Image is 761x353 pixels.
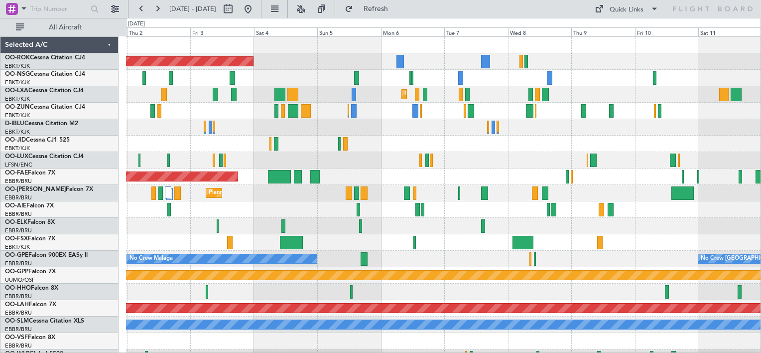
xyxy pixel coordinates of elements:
button: All Aircraft [11,19,108,35]
span: Refresh [355,5,397,12]
a: OO-JIDCessna CJ1 525 [5,137,70,143]
div: Mon 6 [381,27,444,36]
span: OO-JID [5,137,26,143]
span: OO-LXA [5,88,28,94]
a: OO-ZUNCessna Citation CJ4 [5,104,85,110]
div: Sun 5 [317,27,380,36]
a: OO-GPPFalcon 7X [5,269,56,275]
a: EBBR/BRU [5,309,32,317]
a: OO-FAEFalcon 7X [5,170,55,176]
a: EBKT/KJK [5,95,30,103]
span: OO-NSG [5,71,30,77]
a: OO-NSGCessna Citation CJ4 [5,71,85,77]
div: Thu 9 [571,27,634,36]
a: EBKT/KJK [5,112,30,119]
span: OO-ELK [5,219,27,225]
a: OO-FSXFalcon 7X [5,236,55,242]
a: EBBR/BRU [5,293,32,300]
div: Fri 10 [635,27,698,36]
a: UUMO/OSF [5,276,35,284]
button: Refresh [340,1,400,17]
span: OO-FAE [5,170,28,176]
span: OO-AIE [5,203,26,209]
input: Trip Number [30,1,88,16]
span: D-IBLU [5,121,24,127]
a: EBBR/BRU [5,326,32,333]
a: EBKT/KJK [5,62,30,70]
span: OO-SLM [5,318,29,324]
span: OO-[PERSON_NAME] [5,186,66,192]
div: [DATE] [128,20,145,28]
span: OO-GPE [5,252,28,258]
span: [DATE] - [DATE] [169,4,216,13]
a: OO-LAHFalcon 7X [5,302,56,308]
span: OO-LAH [5,302,29,308]
a: EBBR/BRU [5,210,32,218]
span: OO-ROK [5,55,30,61]
a: OO-ELKFalcon 8X [5,219,55,225]
a: OO-LXACessna Citation CJ4 [5,88,84,94]
a: D-IBLUCessna Citation M2 [5,121,78,127]
span: OO-GPP [5,269,28,275]
a: EBKT/KJK [5,128,30,136]
div: Wed 8 [508,27,571,36]
a: EBKT/KJK [5,79,30,86]
div: Thu 2 [127,27,190,36]
a: EBKT/KJK [5,243,30,251]
span: All Aircraft [26,24,105,31]
a: LFSN/ENC [5,161,32,169]
a: EBBR/BRU [5,227,32,234]
div: Planned Maint [GEOGRAPHIC_DATA] ([GEOGRAPHIC_DATA] National) [209,185,389,200]
a: OO-[PERSON_NAME]Falcon 7X [5,186,93,192]
div: Planned Maint Kortrijk-[GEOGRAPHIC_DATA] [404,87,520,102]
span: OO-HHO [5,285,31,291]
a: OO-AIEFalcon 7X [5,203,54,209]
a: EBBR/BRU [5,177,32,185]
button: Quick Links [590,1,663,17]
a: OO-ROKCessna Citation CJ4 [5,55,85,61]
div: Tue 7 [444,27,507,36]
a: EBBR/BRU [5,260,32,267]
a: OO-GPEFalcon 900EX EASy II [5,252,88,258]
span: OO-LUX [5,154,28,160]
a: OO-LUXCessna Citation CJ4 [5,154,84,160]
a: OO-VSFFalcon 8X [5,335,55,341]
span: OO-FSX [5,236,28,242]
a: EBBR/BRU [5,194,32,201]
a: EBKT/KJK [5,145,30,152]
div: Quick Links [610,5,643,15]
div: Sat 4 [254,27,317,36]
a: OO-SLMCessna Citation XLS [5,318,84,324]
a: OO-HHOFalcon 8X [5,285,58,291]
div: Fri 3 [190,27,254,36]
div: No Crew Malaga [129,251,173,266]
a: EBBR/BRU [5,342,32,350]
span: OO-VSF [5,335,28,341]
span: OO-ZUN [5,104,30,110]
